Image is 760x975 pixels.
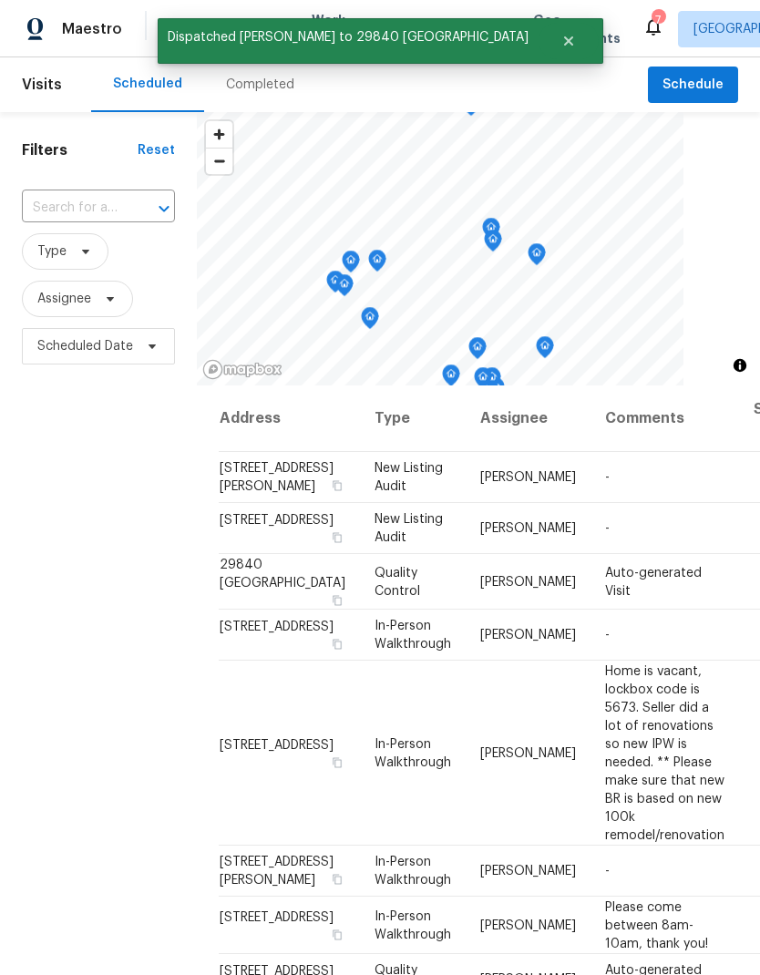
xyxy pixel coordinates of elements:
div: Scheduled [113,75,182,93]
span: [PERSON_NAME] [480,522,576,535]
span: Schedule [662,74,724,97]
span: Work Orders [312,11,358,47]
span: Visits [22,65,62,105]
span: In-Person Walkthrough [375,856,451,887]
a: Mapbox homepage [202,359,282,380]
span: Geo Assignments [533,11,621,47]
div: Completed [226,76,294,94]
canvas: Map [197,112,683,385]
span: [PERSON_NAME] [480,575,576,588]
th: Comments [591,385,739,452]
span: Dispatched [PERSON_NAME] to 29840 [GEOGRAPHIC_DATA] [158,18,539,56]
div: Map marker [484,230,502,258]
div: Map marker [361,307,379,335]
span: 29840 [GEOGRAPHIC_DATA] [220,558,345,589]
input: Search for an address... [22,194,124,222]
button: Close [539,23,599,59]
span: Auto-generated Visit [605,566,702,597]
span: Scheduled Date [37,337,133,355]
span: In-Person Walkthrough [375,909,451,940]
span: [STREET_ADDRESS] [220,514,334,527]
span: In-Person Walkthrough [375,737,451,768]
div: Map marker [482,218,500,246]
span: Toggle attribution [734,355,745,375]
div: Map marker [536,336,554,364]
span: - [605,865,610,877]
h1: Filters [22,141,138,159]
button: Copy Address [329,754,345,770]
span: - [605,629,610,641]
button: Copy Address [329,926,345,942]
span: Please come between 8am-10am, thank you! [605,900,708,949]
button: Copy Address [329,871,345,888]
button: Schedule [648,67,738,104]
button: Zoom out [206,148,232,174]
span: - [605,471,610,484]
span: [STREET_ADDRESS][PERSON_NAME] [220,462,334,493]
div: Map marker [528,243,546,272]
span: [PERSON_NAME] [480,919,576,931]
span: Maestro [62,20,122,38]
div: Map marker [335,274,354,303]
span: Assignee [37,290,91,308]
button: Open [151,196,177,221]
button: Zoom in [206,121,232,148]
div: Map marker [342,251,360,279]
span: [PERSON_NAME] [480,746,576,759]
div: Map marker [368,250,386,278]
div: Reset [138,141,175,159]
span: [PERSON_NAME] [480,629,576,641]
span: In-Person Walkthrough [375,620,451,651]
button: Copy Address [329,636,345,652]
span: [STREET_ADDRESS] [220,621,334,633]
div: 7 [652,11,664,29]
th: Assignee [466,385,591,452]
span: [STREET_ADDRESS][PERSON_NAME] [220,856,334,887]
div: Map marker [326,271,344,299]
span: - [605,522,610,535]
span: [PERSON_NAME] [480,471,576,484]
span: Home is vacant, lockbox code is 5673. Seller did a lot of renovations so new IPW is needed. ** Pl... [605,664,724,841]
span: [STREET_ADDRESS] [220,738,334,751]
th: Address [219,385,360,452]
span: Type [37,242,67,261]
button: Toggle attribution [729,354,751,376]
span: [STREET_ADDRESS] [220,910,334,923]
span: [PERSON_NAME] [480,865,576,877]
